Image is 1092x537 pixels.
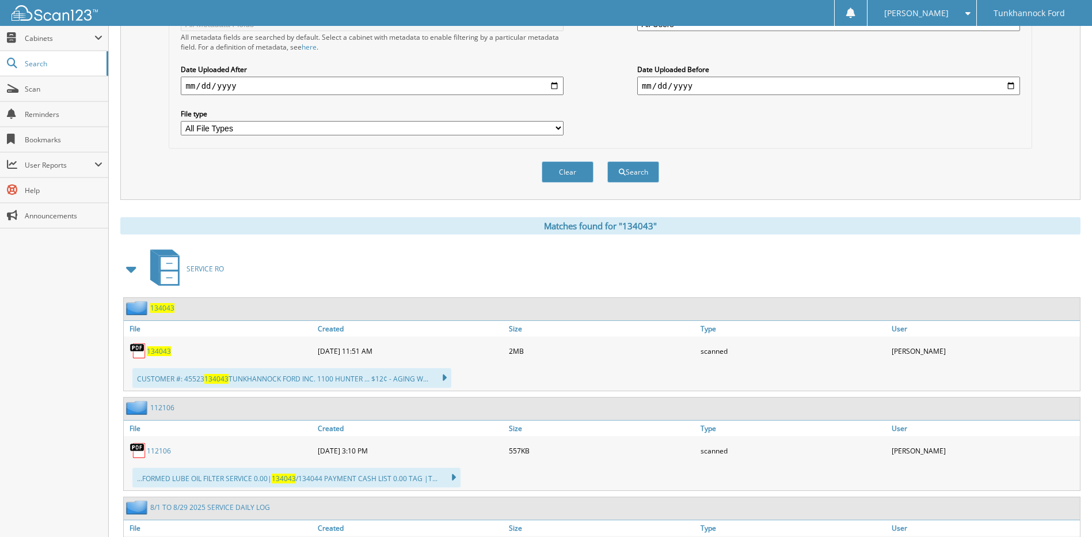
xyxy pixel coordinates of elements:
[698,520,889,536] a: Type
[506,439,697,462] div: 557KB
[607,161,659,183] button: Search
[889,439,1080,462] div: [PERSON_NAME]
[124,421,315,436] a: File
[204,374,229,384] span: 134043
[889,339,1080,362] div: [PERSON_NAME]
[132,368,451,388] div: CUSTOMER #: 45523 TUNKHANNOCK FORD INC. 1100 HUNTER ... $12¢ - AGING W...
[302,42,317,52] a: here
[542,161,593,183] button: Clear
[884,10,949,17] span: [PERSON_NAME]
[637,77,1020,95] input: end
[506,520,697,536] a: Size
[315,339,506,362] div: [DATE] 11:51 AM
[1034,482,1092,537] iframe: Chat Widget
[147,446,171,456] a: 112106
[698,339,889,362] div: scanned
[130,342,147,360] img: PDF.png
[889,421,1080,436] a: User
[315,321,506,336] a: Created
[126,400,150,415] img: folder2.png
[889,520,1080,536] a: User
[315,520,506,536] a: Created
[315,421,506,436] a: Created
[25,109,102,119] span: Reminders
[889,321,1080,336] a: User
[120,217,1080,235] div: Matches found for "134043"
[181,32,564,52] div: All metadata fields are searched by default. Select a cabinet with metadata to enable filtering b...
[637,65,1020,74] label: Date Uploaded Before
[25,135,102,145] span: Bookmarks
[150,403,174,413] a: 112106
[994,10,1065,17] span: Tunkhannock Ford
[315,439,506,462] div: [DATE] 3:10 PM
[181,109,564,119] label: File type
[25,59,101,69] span: Search
[698,439,889,462] div: scanned
[130,442,147,459] img: PDF.png
[132,468,461,487] div: ...FORMED LUBE OIL FILTER SERVICE 0.00| /134044 PAYMENT CASH LIST 0.00 TAG |T...
[150,303,174,313] a: 134043
[25,84,102,94] span: Scan
[181,65,564,74] label: Date Uploaded After
[12,5,98,21] img: scan123-logo-white.svg
[506,321,697,336] a: Size
[126,301,150,315] img: folder2.png
[143,246,224,292] a: SERVICE RO
[698,321,889,336] a: Type
[25,33,94,43] span: Cabinets
[506,339,697,362] div: 2MB
[25,211,102,221] span: Announcements
[272,474,296,483] span: 134043
[698,421,889,436] a: Type
[124,321,315,336] a: File
[506,421,697,436] a: Size
[150,502,270,512] a: 8/1 TO 8/29 2025 SERVICE DAILY LOG
[187,264,224,274] span: SERVICE RO
[124,520,315,536] a: File
[25,160,94,170] span: User Reports
[25,186,102,195] span: Help
[147,346,171,356] a: 134043
[181,77,564,95] input: start
[126,500,150,515] img: folder2.png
